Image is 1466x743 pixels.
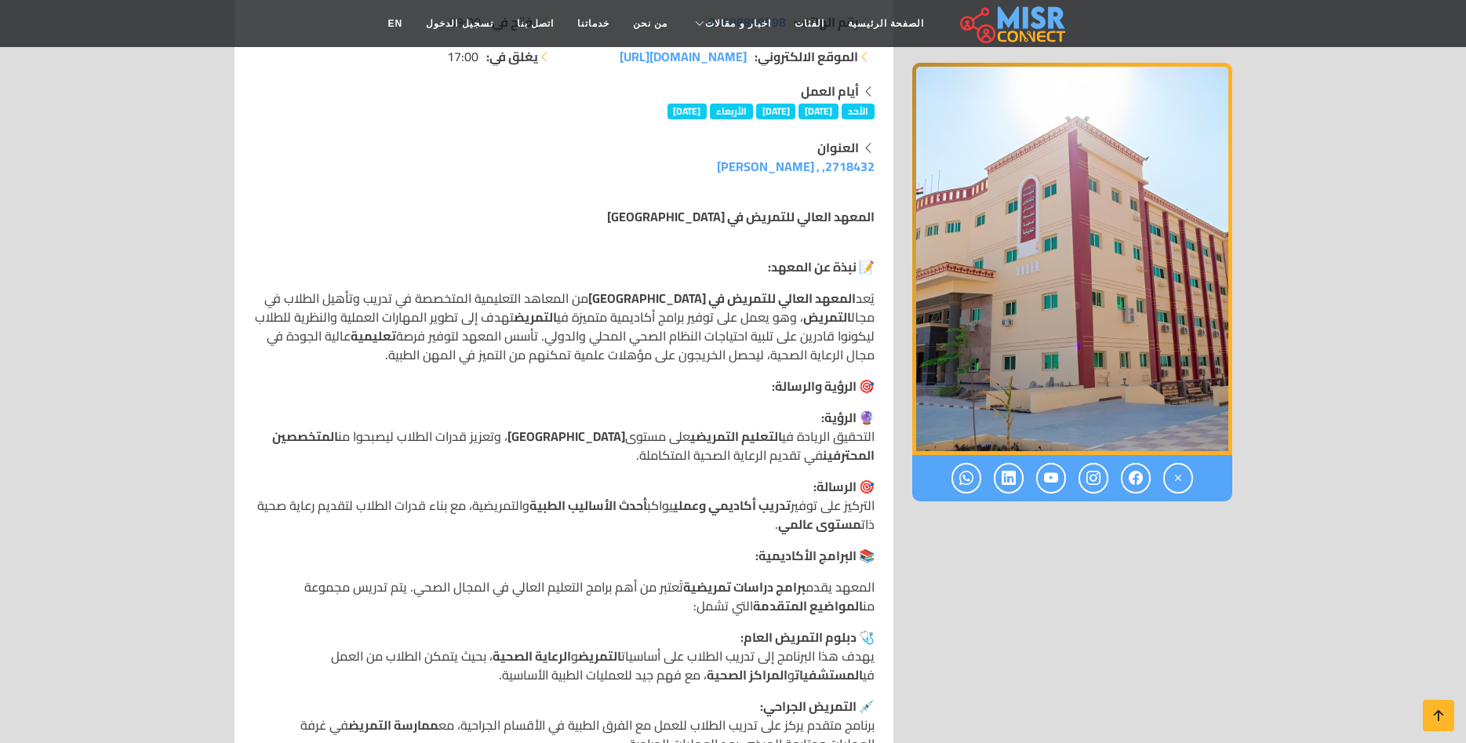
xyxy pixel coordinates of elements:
[760,694,875,718] strong: 💉 التمريض الجراحي:
[836,9,936,38] a: الصفحة الرئيسية
[253,477,875,534] p: التركيز على توفير يواكب والتمريضية، مع بناء قدرات الطلاب لتقديم رعاية صحية ذات .
[707,663,788,687] strong: المراكز الصحية
[668,104,708,119] span: [DATE]
[620,45,747,68] span: [DOMAIN_NAME][URL]
[505,9,566,38] a: اتصل بنا
[821,406,875,429] strong: 🔮 الرؤية:
[755,47,858,66] strong: الموقع الالكتروني:
[673,494,791,517] strong: تدريب أكاديمي وعملي
[710,104,753,119] span: الأربعاء
[960,4,1065,43] img: main.misr_connect
[772,374,875,398] strong: 🎯 الرؤية والرسالة:
[621,9,679,38] a: من نحن
[768,255,875,279] strong: 📝 نبذة عن المعهد:
[377,9,415,38] a: EN
[514,305,557,329] strong: التمريض
[507,424,625,448] strong: [GEOGRAPHIC_DATA]
[795,663,863,687] strong: المستشفيات
[679,9,783,38] a: اخبار و مقالات
[348,713,438,737] strong: ممارسة التمريض
[756,104,796,119] span: [DATE]
[414,9,504,38] a: تسجيل الدخول
[351,324,396,348] strong: تعليمية
[817,136,859,159] strong: العنوان
[447,47,478,66] span: 17:00
[272,424,875,467] strong: المتخصصين المحترفين
[798,104,838,119] span: [DATE]
[813,475,875,498] strong: 🎯 الرسالة:
[607,205,875,228] strong: المعهد العالي للتمريض في [GEOGRAPHIC_DATA]
[778,512,861,536] strong: مستوى عالمي
[753,594,863,617] strong: المواضيع المتقدمة
[683,575,806,599] strong: برامج دراسات تمريضية
[740,625,875,649] strong: 🩺 دبلوم التمريض العام:
[486,47,538,66] strong: يغلق في:
[620,47,747,66] a: [DOMAIN_NAME][URL]
[912,63,1232,455] div: 1 / 1
[690,424,782,448] strong: التعليم التمريضي
[755,544,875,567] strong: 📚 البرامج الأكاديمية:
[717,155,875,178] a: 2718432, , [PERSON_NAME]
[801,79,859,103] strong: أيام العمل
[783,9,836,38] a: الفئات
[493,644,571,668] strong: الرعاية الصحية
[253,628,875,684] p: يهدف هذا البرنامج إلى تدريب الطلاب على أساسيات و ، بحيث يتمكن الطلاب من العمل في و ، مع فهم جيد ل...
[705,16,771,31] span: اخبار و مقالات
[912,63,1232,455] img: المعهد العالي للتمريض في بني سويف
[253,408,875,464] p: التحقيق الريادة في على مستوى ، وتعزيز قدرات الطلاب ليصبحوا من في تقديم الرعاية الصحية المتكاملة.
[588,286,856,310] strong: المعهد العالي للتمريض في [GEOGRAPHIC_DATA]
[566,9,621,38] a: خدماتنا
[842,104,875,119] span: الأحد
[578,644,621,668] strong: التمريض
[253,289,875,364] p: يُعد من المعاهد التعليمية المتخصصة في تدريب وتأهيل الطلاب في مجال ، وهو يعمل على توفير برامج أكاد...
[253,577,875,615] p: المعهد يقدم تُعتبر من أهم برامج التعليم العالي في المجال الصحي. يتم تدريس مجموعة من التي تشمل:
[529,494,647,517] strong: أحدث الأساليب الطبية
[803,305,851,329] strong: التمريض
